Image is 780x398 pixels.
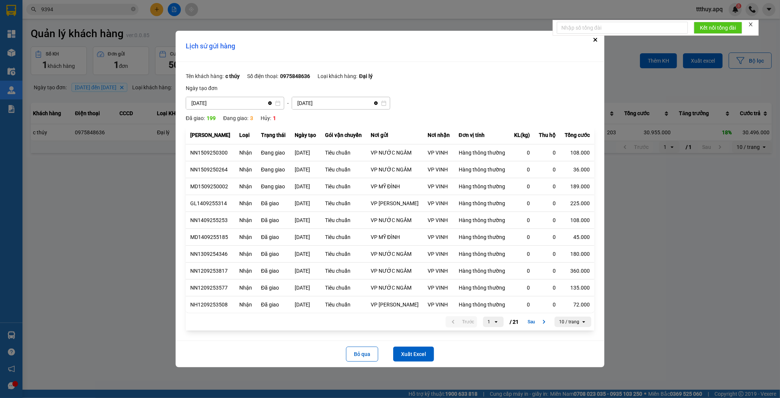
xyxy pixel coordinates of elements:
div: Đã giao [261,233,286,241]
div: 0 [514,216,530,224]
div: VP NƯỚC NGẦM [371,284,419,291]
div: MD1409255185 [190,233,230,241]
div: Tiêu chuẩn [325,233,362,241]
div: [DATE] [295,166,316,173]
div: 0 [539,301,556,308]
div: 0 [514,267,530,275]
div: NN1209253577 [190,284,230,291]
div: Nhận [239,166,252,173]
div: Hàng thông thường [459,250,505,258]
div: 0 [514,233,530,241]
button: Xuất Excel [393,347,434,362]
div: 45.000 [565,233,590,241]
div: Nhận [239,301,252,308]
div: VP [PERSON_NAME] [371,301,419,308]
div: 0 [539,267,556,275]
span: Đang giao [223,115,250,121]
div: Đã giao [261,267,286,275]
span: Số điện thoại [247,73,280,79]
div: [DATE] [295,233,316,241]
div: VP VINH [428,200,450,207]
div: GL1409255314 [190,200,230,207]
div: 180.000 [565,250,590,258]
span: c thúy [225,73,240,79]
span: 1 [273,115,276,121]
div: Đã giao [261,284,286,291]
div: VP VINH [428,301,450,308]
th: Gói vận chuyển [321,126,366,144]
div: NN1309254346 [190,250,230,258]
div: VP VINH [428,233,450,241]
div: Hàng thông thường [459,284,505,291]
div: VP VINH [428,166,450,173]
div: 36.000 [565,166,590,173]
div: Hàng thông thường [459,149,505,156]
div: Hàng thông thường [459,166,505,173]
div: Nhận [239,250,252,258]
span: Tên khách hàng [186,73,225,79]
div: 0 [514,200,530,207]
div: Nhận [239,233,252,241]
div: VP VINH [428,250,450,258]
div: VP VINH [428,216,450,224]
div: 0 [539,284,556,291]
div: 0 [539,250,556,258]
div: VP NƯỚC NGẦM [371,166,419,173]
th: Loại [235,126,257,144]
div: 189.000 [565,183,590,190]
div: Lịch sử gửi hàng [181,36,240,56]
div: 0 [514,250,530,258]
div: Tiêu chuẩn [325,301,362,308]
div: [DATE] [295,200,316,207]
div: NH1209253508 [190,301,230,308]
th: Tổng cước [560,126,594,144]
th: KL(kg) [510,126,534,144]
svg: Clear value [373,101,379,106]
div: VP [PERSON_NAME] [371,200,419,207]
span: Loại khách hàng [318,73,359,79]
span: / 21 [510,317,519,326]
div: [DATE] [295,301,316,308]
div: 0 [514,166,530,173]
span: - [287,99,289,107]
span: Đã giao [186,115,207,121]
div: VP MỸ ĐÌNH [371,183,419,190]
div: Hàng thông thường [459,301,505,308]
div: 0 [539,216,556,224]
div: Tiêu chuẩn [325,250,362,258]
button: Kết nối tổng đài [694,22,742,34]
th: Trạng thái [257,126,290,144]
div: Nhận [239,149,252,156]
div: Nhận [239,284,252,291]
div: Tiêu chuẩn [325,183,362,190]
span: Đại lý [359,73,373,79]
div: Đang giao [261,183,286,190]
div: Ngày tạo đơn [186,84,594,92]
div: [DATE] [295,284,316,291]
div: VP VINH [428,149,450,156]
div: VP VINH [428,284,450,291]
div: Hàng thông thường [459,267,505,275]
div: 0 [514,284,530,291]
div: Đang giao [261,149,286,156]
input: Select a date. [186,97,265,109]
div: VP VINH [428,267,450,275]
div: VP NƯỚC NGẦM [371,250,419,258]
div: 0 [514,183,530,190]
div: 0 [514,301,530,308]
svg: Clear value [267,101,273,106]
div: Đã giao [261,200,286,207]
div: 0 [539,183,556,190]
div: [DATE] [295,149,316,156]
div: Nhận [239,216,252,224]
div: VP NƯỚC NGẦM [371,267,419,275]
button: next page. current page 1 / 21 [525,316,552,327]
div: VP MỸ ĐÌNH [371,233,419,241]
div: 0 [539,200,556,207]
span: close [748,22,753,27]
input: Nhập số tổng đài [557,22,688,34]
div: 0 [514,149,530,156]
span: 199 [207,115,216,121]
span: 0975848636 [280,73,310,79]
th: Nơi gửi [366,126,423,144]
